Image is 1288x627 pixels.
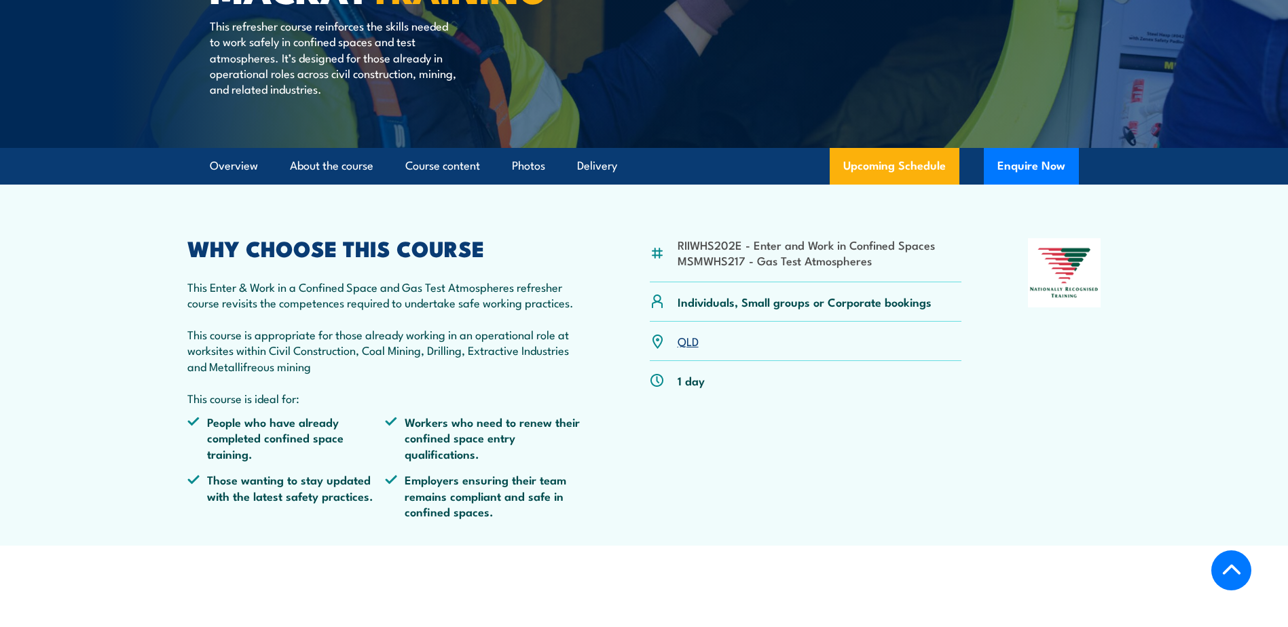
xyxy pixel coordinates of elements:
[830,148,959,185] a: Upcoming Schedule
[678,237,935,252] li: RIIWHS202E - Enter and Work in Confined Spaces
[210,18,458,97] p: This refresher course reinforces the skills needed to work safely in confined spaces and test atm...
[678,332,699,349] a: QLD
[385,472,583,519] li: Employers ensuring their team remains compliant and safe in confined spaces.
[290,148,373,184] a: About the course
[577,148,617,184] a: Delivery
[210,148,258,184] a: Overview
[405,148,480,184] a: Course content
[187,414,386,461] li: People who have already completed confined space training.
[187,472,386,519] li: Those wanting to stay updated with the latest safety practices.
[385,414,583,461] li: Workers who need to renew their confined space entry qualifications.
[678,294,932,309] p: Individuals, Small groups or Corporate bookings
[512,148,545,184] a: Photos
[984,148,1079,185] button: Enquire Now
[678,252,935,268] li: MSMWHS217 - Gas Test Atmospheres
[1028,238,1101,307] img: Nationally Recognised Training logo.
[187,279,584,406] p: This Enter & Work in a Confined Space and Gas Test Atmospheres refresher course revisits the comp...
[678,373,705,388] p: 1 day
[187,238,584,257] h2: WHY CHOOSE THIS COURSE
